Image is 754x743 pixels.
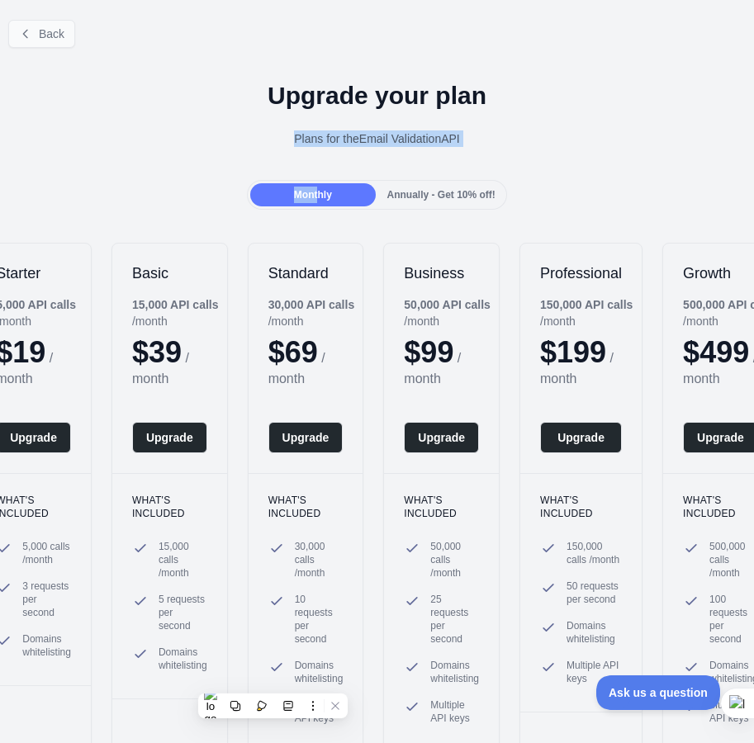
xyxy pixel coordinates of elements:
[295,593,344,646] span: 10 requests per second
[159,593,207,632] span: 5 requests per second
[567,619,622,646] span: Domains whitelisting
[567,659,622,685] span: Multiple API keys
[596,675,721,710] iframe: Toggle Customer Support
[295,659,344,685] span: Domains whitelisting
[430,593,479,646] span: 25 requests per second
[430,659,479,685] span: Domains whitelisting
[159,646,207,672] span: Domains whitelisting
